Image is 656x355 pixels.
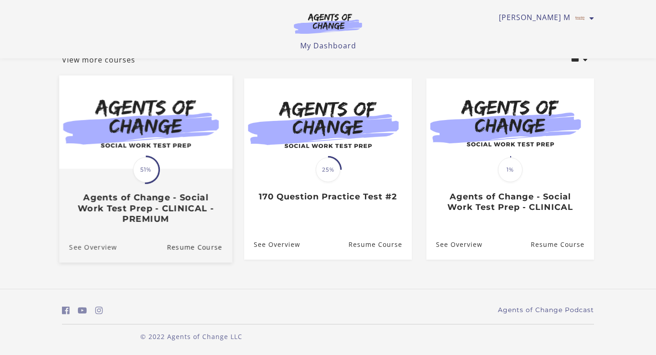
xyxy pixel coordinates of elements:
span: 25% [316,157,340,182]
a: Agents of Change - Social Work Test Prep - CLINICAL: Resume Course [531,230,594,260]
a: Agents of Change - Social Work Test Prep - CLINICAL - PREMIUM: See Overview [59,232,117,262]
a: https://www.youtube.com/c/AgentsofChangeTestPrepbyMeaganMitchell (Open in a new window) [78,304,87,317]
a: Agents of Change - Social Work Test Prep - CLINICAL: See Overview [426,230,482,260]
span: 51% [133,157,159,183]
a: https://www.facebook.com/groups/aswbtestprep (Open in a new window) [62,304,70,317]
a: Toggle menu [499,11,589,26]
i: https://www.instagram.com/agentsofchangeprep/ (Open in a new window) [95,306,103,315]
a: View more courses [62,54,135,65]
i: https://www.youtube.com/c/AgentsofChangeTestPrepbyMeaganMitchell (Open in a new window) [78,306,87,315]
a: My Dashboard [300,41,356,51]
a: 170 Question Practice Test #2: See Overview [244,230,300,260]
p: © 2022 Agents of Change LLC [62,332,321,341]
a: Agents of Change Podcast [498,305,594,315]
a: Agents of Change - Social Work Test Prep - CLINICAL - PREMIUM: Resume Course [167,232,232,262]
a: https://www.instagram.com/agentsofchangeprep/ (Open in a new window) [95,304,103,317]
span: 1% [498,157,523,182]
img: Agents of Change Logo [284,13,372,34]
a: 170 Question Practice Test #2: Resume Course [348,230,412,260]
h3: 170 Question Practice Test #2 [254,192,402,202]
h3: Agents of Change - Social Work Test Prep - CLINICAL [436,192,584,212]
i: https://www.facebook.com/groups/aswbtestprep (Open in a new window) [62,306,70,315]
h3: Agents of Change - Social Work Test Prep - CLINICAL - PREMIUM [69,193,222,224]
